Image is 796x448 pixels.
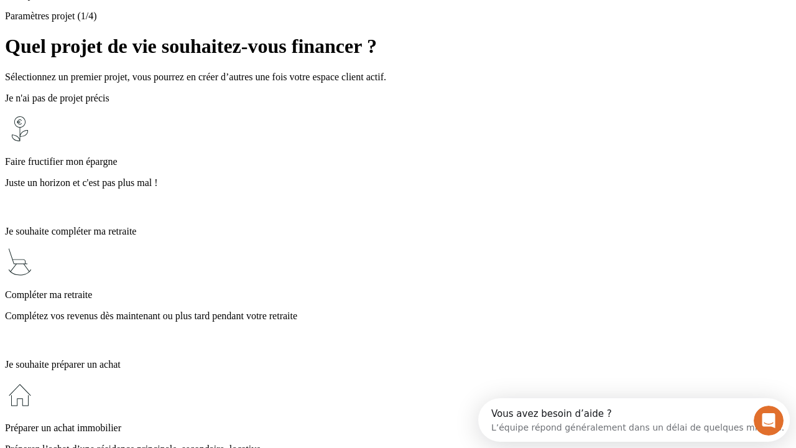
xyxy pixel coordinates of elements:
[5,226,791,237] p: Je souhaite compléter ma retraite
[5,289,791,301] p: Compléter ma retraite
[5,422,791,434] p: Préparer un achat immobilier
[5,310,791,322] p: Complétez vos revenus dès maintenant ou plus tard pendant votre retraite
[5,177,791,189] p: Juste un horizon et c'est pas plus mal !
[5,35,791,58] h1: Quel projet de vie souhaitez-vous financer ?
[478,398,790,442] iframe: Intercom live chat discovery launcher
[13,21,306,34] div: L’équipe répond généralement dans un délai de quelques minutes.
[5,156,791,167] p: Faire fructifier mon épargne
[5,72,386,82] span: Sélectionnez un premier projet, vous pourrez en créer d’autres une fois votre espace client actif.
[13,11,306,21] div: Vous avez besoin d’aide ?
[5,359,791,370] p: Je souhaite préparer un achat
[754,406,784,436] iframe: Intercom live chat
[5,11,791,22] p: Paramètres projet (1/4)
[5,5,343,39] div: Ouvrir le Messenger Intercom
[5,93,791,104] p: Je n'ai pas de projet précis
